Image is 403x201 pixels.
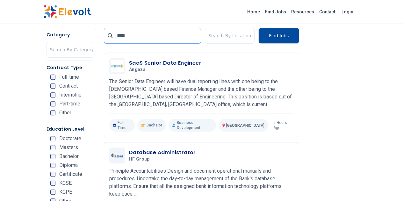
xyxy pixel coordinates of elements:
[59,154,79,159] span: Bachelor
[273,120,294,130] p: 5 hours ago
[129,67,146,73] span: Angaza
[47,64,93,71] h5: Contract Type
[111,60,124,72] img: Angaza
[50,83,55,89] input: Contract
[59,110,71,115] span: Other
[59,172,82,177] span: Certificate
[59,145,78,150] span: Masters
[59,136,81,141] span: Doctorate
[317,7,338,17] a: Contact
[169,119,216,132] p: Business Development
[371,170,403,201] iframe: Chat Widget
[50,145,55,150] input: Masters
[111,153,124,158] img: HF Group
[59,83,78,89] span: Contract
[59,101,80,106] span: Part-time
[109,58,294,132] a: AngazaSaaS Senior Data EngineerAngazaThe Senior Data Engineer will have dual reporting lines with...
[50,136,55,141] input: Doctorate
[226,123,264,128] span: [GEOGRAPHIC_DATA]
[338,5,357,18] a: Login
[47,126,93,132] h5: Education Level
[50,75,55,80] input: Full-time
[50,110,55,115] input: Other
[50,181,55,186] input: KCSE
[258,28,299,44] button: Find Jobs
[50,154,55,159] input: Bachelor
[50,101,55,106] input: Part-time
[50,92,55,97] input: Internship
[109,119,135,132] p: Full Time
[263,7,289,17] a: Find Jobs
[129,149,196,156] h3: Database Administrator
[109,167,294,198] p: Principle Accountabilities Design and document operational manuals and procedures. Undertake the ...
[59,92,82,97] span: Internship
[147,123,162,128] span: Bachelor
[50,172,55,177] input: Certificate
[245,7,263,17] a: Home
[47,32,93,38] h5: Category
[59,163,78,168] span: Diploma
[59,75,79,80] span: Full-time
[44,5,91,18] img: Elevolt
[50,190,55,195] input: KCPE
[289,7,317,17] a: Resources
[59,181,72,186] span: KCSE
[109,78,294,108] p: The Senior Data Engineer will have dual reporting lines with one being to the [DEMOGRAPHIC_DATA] ...
[129,156,150,162] span: HF Group
[59,190,72,195] span: KCPE
[129,59,201,67] h3: SaaS Senior Data Engineer
[50,163,55,168] input: Diploma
